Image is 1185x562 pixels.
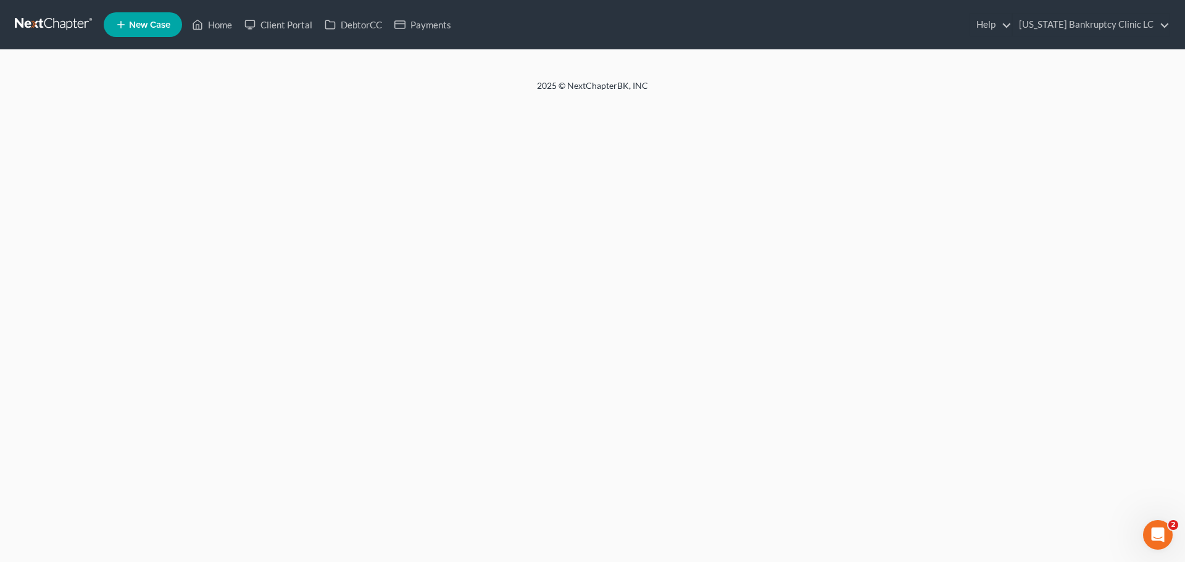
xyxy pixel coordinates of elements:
[104,12,182,37] new-legal-case-button: New Case
[1143,520,1173,550] iframe: Intercom live chat
[1168,520,1178,530] span: 2
[238,14,318,36] a: Client Portal
[1013,14,1170,36] a: [US_STATE] Bankruptcy Clinic LC
[241,80,944,102] div: 2025 © NextChapterBK, INC
[388,14,457,36] a: Payments
[970,14,1012,36] a: Help
[186,14,238,36] a: Home
[318,14,388,36] a: DebtorCC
